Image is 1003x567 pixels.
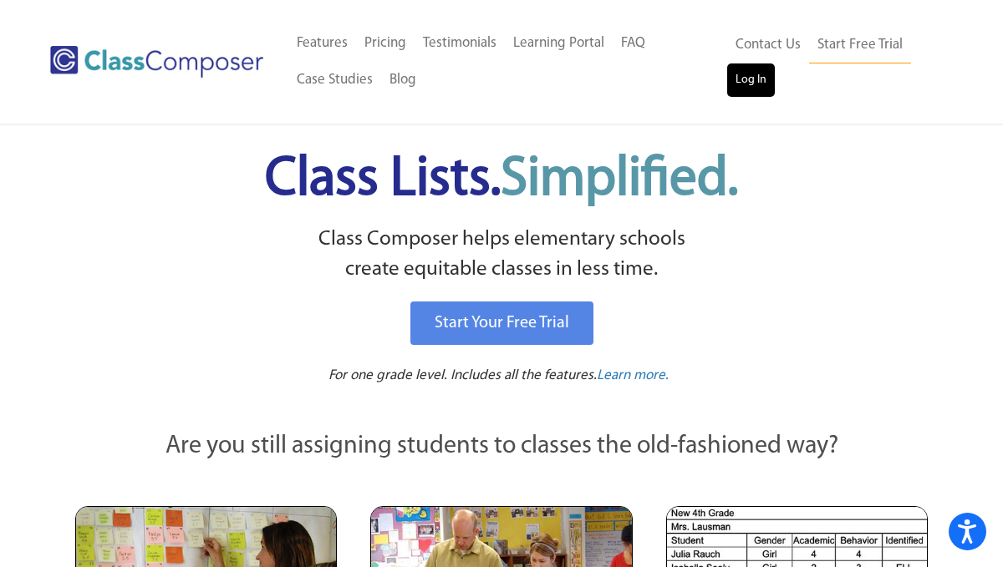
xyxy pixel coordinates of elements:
[356,25,415,62] a: Pricing
[727,63,775,97] a: Log In
[288,62,381,99] a: Case Studies
[381,62,425,99] a: Blog
[265,153,738,207] span: Class Lists.
[415,25,505,62] a: Testimonials
[288,25,727,99] nav: Header Menu
[288,25,356,62] a: Features
[50,46,263,77] img: Class Composer
[597,366,669,387] a: Learn more.
[809,27,911,64] a: Start Free Trial
[505,25,613,62] a: Learning Portal
[727,27,809,63] a: Contact Us
[727,27,940,97] nav: Header Menu
[435,315,569,332] span: Start Your Free Trial
[501,153,738,207] span: Simplified.
[75,428,928,465] p: Are you still assigning students to classes the old-fashioned way?
[410,301,593,345] a: Start Your Free Trial
[597,368,669,382] span: Learn more.
[613,25,654,62] a: FAQ
[73,225,930,286] p: Class Composer helps elementary schools create equitable classes in less time.
[328,368,597,382] span: For one grade level. Includes all the features.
